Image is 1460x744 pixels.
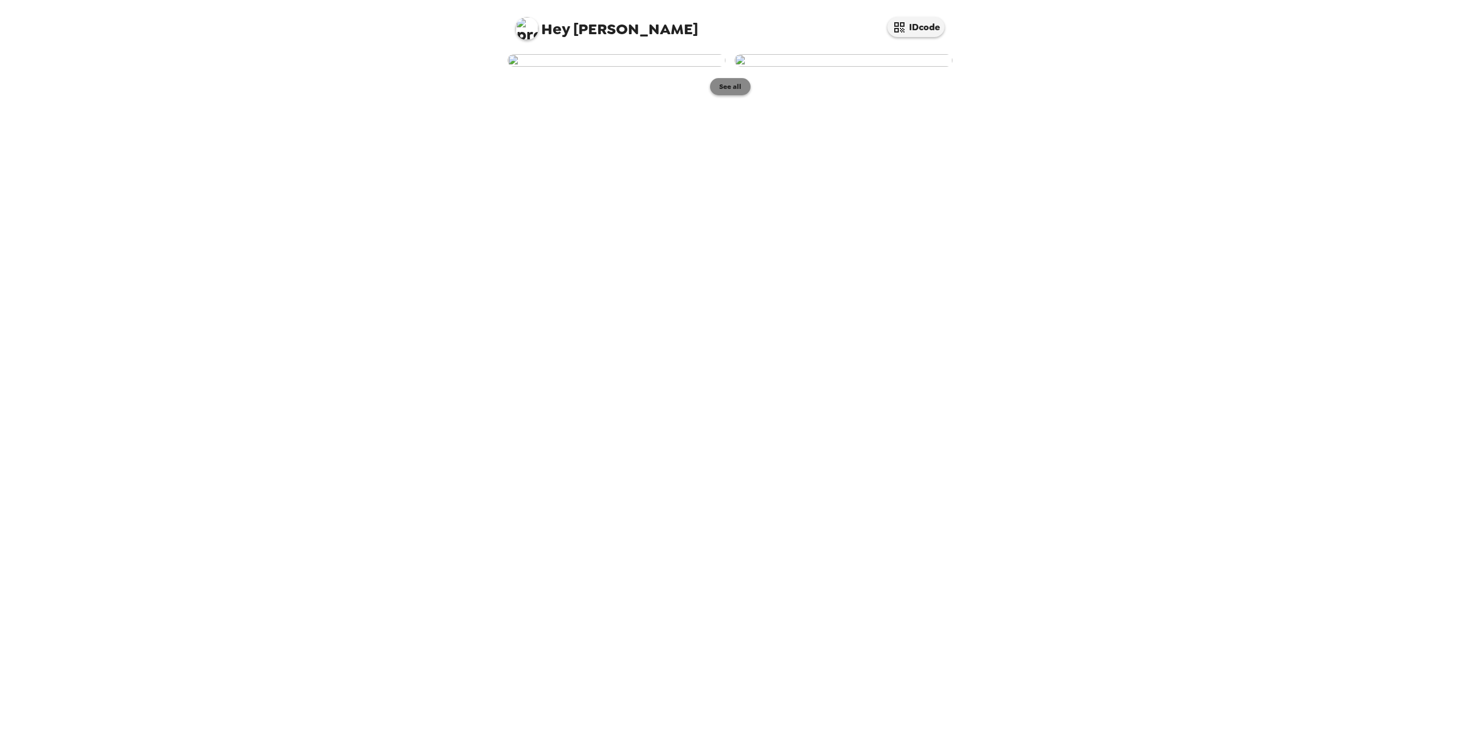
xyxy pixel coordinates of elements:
button: See all [710,78,751,95]
img: user-271780 [735,54,952,67]
img: user-271854 [508,54,725,67]
button: IDcode [887,17,944,37]
span: [PERSON_NAME] [516,11,698,37]
img: profile pic [516,17,538,40]
span: Hey [541,19,570,39]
